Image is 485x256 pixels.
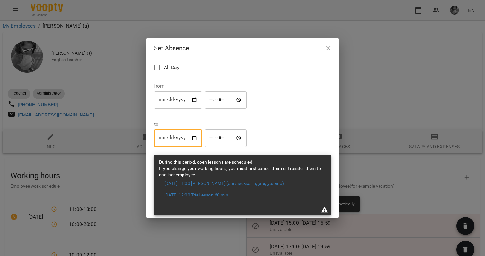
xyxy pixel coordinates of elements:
label: from [154,84,247,89]
a: [DATE] 11:00 [PERSON_NAME] (англійська, індивідуально) [164,180,284,187]
h2: Set Absence [154,43,331,53]
span: All Day [164,64,180,71]
label: to [154,122,247,127]
span: During this period, open lessons are scheduled. If you change your working hours, you must first ... [159,159,321,177]
a: [DATE] 12:00 Trial lesson 60 min [164,192,228,198]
